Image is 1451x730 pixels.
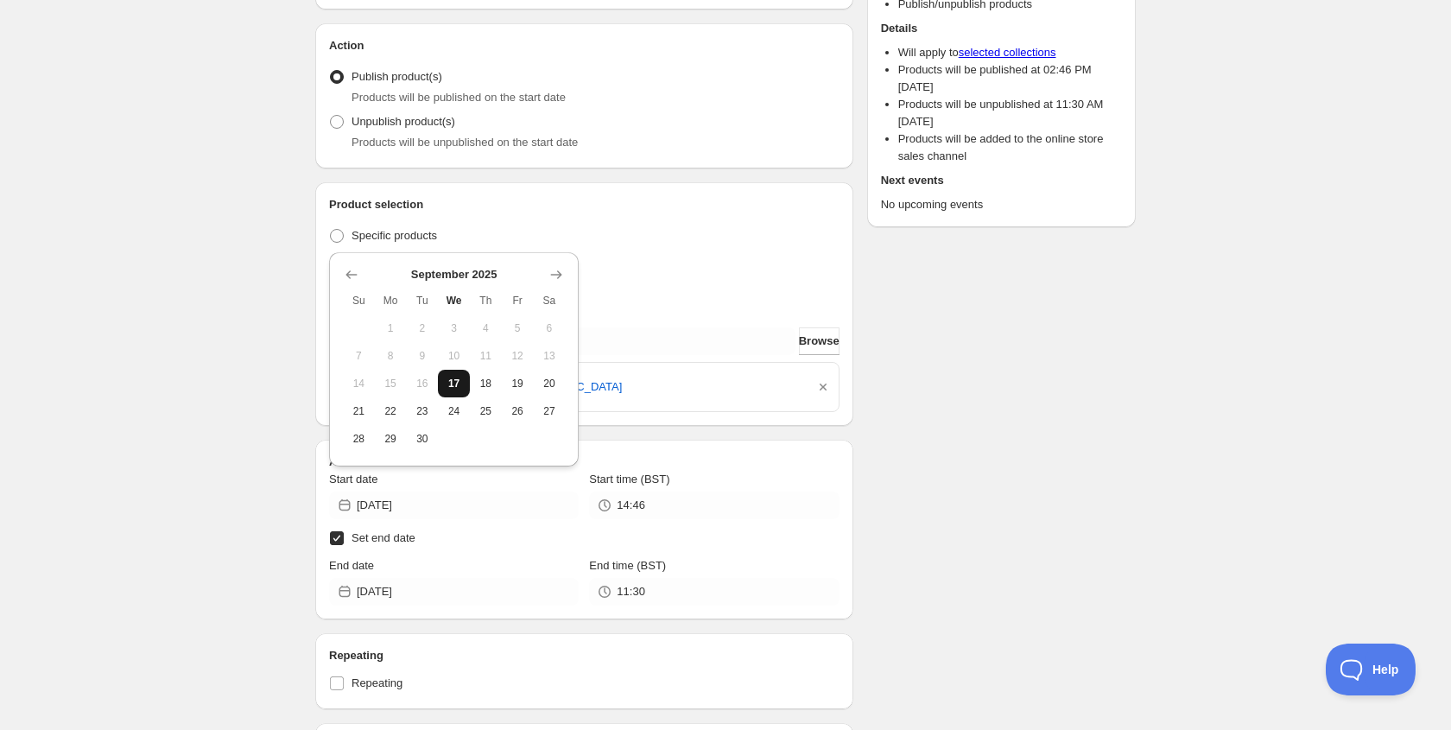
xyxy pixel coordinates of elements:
button: Saturday September 6 2025 [534,314,566,342]
span: Specific products [352,229,437,242]
span: 17 [445,377,463,390]
th: Tuesday [407,287,439,314]
button: Monday September 15 2025 [375,370,407,397]
span: Start time (BST) [589,473,669,486]
th: Wednesday [438,287,470,314]
span: 23 [414,404,432,418]
span: Su [350,294,368,308]
button: Friday September 26 2025 [502,397,534,425]
li: Products will be published at 02:46 PM [DATE] [898,61,1122,96]
button: Tuesday September 16 2025 [407,370,439,397]
span: 29 [382,432,400,446]
iframe: Toggle Customer Support [1326,644,1416,695]
button: Tuesday September 2 2025 [407,314,439,342]
h2: Repeating [329,647,840,664]
h2: Active dates [329,454,840,471]
button: Show previous month, August 2025 [339,263,364,287]
span: 28 [350,432,368,446]
span: 6 [541,321,559,335]
h2: Details [881,20,1122,37]
span: 3 [445,321,463,335]
li: Products will be unpublished at 11:30 AM [DATE] [898,96,1122,130]
span: Tu [414,294,432,308]
button: Monday September 1 2025 [375,314,407,342]
span: Publish product(s) [352,70,442,83]
button: Tuesday September 9 2025 [407,342,439,370]
span: End date [329,559,374,572]
span: Products will be published on the start date [352,91,566,104]
button: Saturday September 13 2025 [534,342,566,370]
span: Set end date [352,531,415,544]
button: Monday September 29 2025 [375,425,407,453]
span: Products will be unpublished on the start date [352,136,578,149]
span: 14 [350,377,368,390]
span: 20 [541,377,559,390]
span: 25 [477,404,495,418]
button: Sunday September 7 2025 [343,342,375,370]
span: 16 [414,377,432,390]
span: 19 [509,377,527,390]
button: Sunday September 14 2025 [343,370,375,397]
button: Thursday September 25 2025 [470,397,502,425]
button: Today Wednesday September 17 2025 [438,370,470,397]
button: Wednesday September 10 2025 [438,342,470,370]
button: Friday September 12 2025 [502,342,534,370]
li: Will apply to [898,44,1122,61]
th: Sunday [343,287,375,314]
span: 8 [382,349,400,363]
button: Wednesday September 3 2025 [438,314,470,342]
button: Sunday September 21 2025 [343,397,375,425]
span: 15 [382,377,400,390]
button: Friday September 19 2025 [502,370,534,397]
span: 9 [414,349,432,363]
span: End time (BST) [589,559,666,572]
th: Thursday [470,287,502,314]
span: 7 [350,349,368,363]
span: 26 [509,404,527,418]
button: Browse [799,327,840,355]
th: Saturday [534,287,566,314]
span: Sa [541,294,559,308]
span: Browse [799,333,840,350]
span: 30 [414,432,432,446]
button: Tuesday September 30 2025 [407,425,439,453]
span: 27 [541,404,559,418]
button: Thursday September 11 2025 [470,342,502,370]
th: Friday [502,287,534,314]
span: Repeating [352,676,402,689]
span: 22 [382,404,400,418]
span: 21 [350,404,368,418]
button: Monday September 8 2025 [375,342,407,370]
button: Saturday September 20 2025 [534,370,566,397]
a: selected collections [959,46,1056,59]
span: Unpublish product(s) [352,115,455,128]
span: 24 [445,404,463,418]
span: 5 [509,321,527,335]
span: 2 [414,321,432,335]
button: Thursday September 18 2025 [470,370,502,397]
span: Mo [382,294,400,308]
span: 12 [509,349,527,363]
h2: Next events [881,172,1122,189]
button: Friday September 5 2025 [502,314,534,342]
h2: Product selection [329,196,840,213]
button: Monday September 22 2025 [375,397,407,425]
span: 13 [541,349,559,363]
span: 1 [382,321,400,335]
button: Tuesday September 23 2025 [407,397,439,425]
th: Monday [375,287,407,314]
button: Sunday September 28 2025 [343,425,375,453]
span: Start date [329,473,377,486]
span: 18 [477,377,495,390]
p: No upcoming events [881,196,1122,213]
span: Th [477,294,495,308]
button: Show next month, October 2025 [544,263,568,287]
span: 10 [445,349,463,363]
li: Products will be added to the online store sales channel [898,130,1122,165]
span: 11 [477,349,495,363]
h2: Action [329,37,840,54]
button: Thursday September 4 2025 [470,314,502,342]
span: Fr [509,294,527,308]
button: Wednesday September 24 2025 [438,397,470,425]
span: 4 [477,321,495,335]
